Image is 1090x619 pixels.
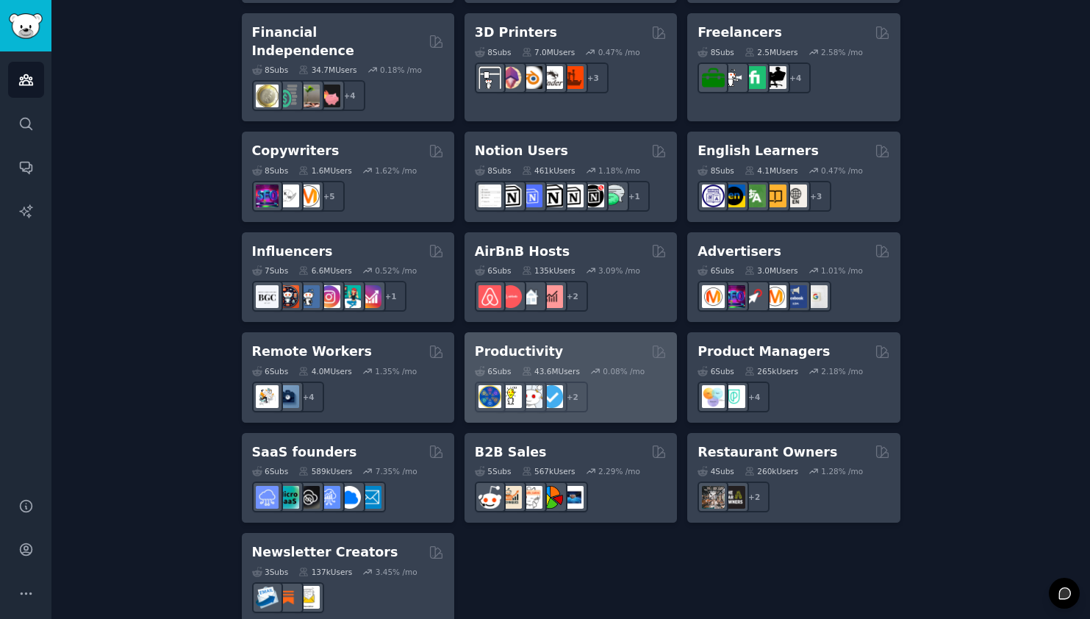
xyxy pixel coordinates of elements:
div: + 3 [578,62,609,93]
div: 8 Sub s [252,165,289,176]
div: 6 Sub s [475,265,512,276]
h2: B2B Sales [475,443,547,462]
img: productivity [520,385,542,408]
img: fatFIRE [318,85,340,107]
div: + 5 [314,181,345,212]
img: airbnb_hosts [478,285,501,308]
h2: Financial Independence [252,24,423,60]
img: microsaas [276,486,299,509]
img: b2b_sales [520,486,542,509]
img: forhire [702,66,725,89]
h2: Freelancers [698,24,782,42]
img: LearnEnglishOnReddit [764,185,786,207]
h2: 3D Printers [475,24,557,42]
h2: Notion Users [475,142,568,160]
img: Instagram [297,285,320,308]
img: SEO [723,285,745,308]
div: 461k Users [522,165,576,176]
img: AskNotion [561,185,584,207]
img: SaaS_Email_Marketing [359,486,381,509]
div: 6 Sub s [252,466,289,476]
img: GummySearch logo [9,13,43,39]
div: + 3 [800,181,831,212]
img: PPC [743,285,766,308]
img: socialmedia [276,285,299,308]
div: 1.28 % /mo [821,466,863,476]
div: 2.29 % /mo [598,466,640,476]
img: FixMyPrint [561,66,584,89]
div: 3.09 % /mo [598,265,640,276]
img: B_2_B_Selling_Tips [561,486,584,509]
div: 4.0M Users [298,366,352,376]
h2: Remote Workers [252,343,372,361]
div: 8 Sub s [475,165,512,176]
div: 0.47 % /mo [598,47,640,57]
div: 7.0M Users [522,47,576,57]
img: blender [520,66,542,89]
div: 7.35 % /mo [376,466,417,476]
img: marketing [702,285,725,308]
div: 8 Sub s [698,165,734,176]
img: ender3 [540,66,563,89]
div: 3.45 % /mo [376,567,417,577]
div: 4.1M Users [745,165,798,176]
div: 260k Users [745,466,798,476]
h2: Restaurant Owners [698,443,837,462]
div: 8 Sub s [475,47,512,57]
img: RemoteJobs [256,385,279,408]
div: 34.7M Users [298,65,356,75]
div: 6 Sub s [475,366,512,376]
img: B2BSales [540,486,563,509]
img: notioncreations [499,185,522,207]
div: 265k Users [745,366,798,376]
h2: Advertisers [698,243,781,261]
h2: Newsletter Creators [252,543,398,562]
div: 1.62 % /mo [375,165,417,176]
div: + 2 [557,382,588,412]
h2: Copywriters [252,142,340,160]
div: 137k Users [298,567,352,577]
div: + 1 [619,181,650,212]
div: + 2 [739,482,770,512]
div: 0.18 % /mo [380,65,422,75]
img: sales [478,486,501,509]
img: AirBnBHosts [499,285,522,308]
div: + 4 [293,382,324,412]
img: EnglishLearning [723,185,745,207]
div: 43.6M Users [522,366,580,376]
img: work [276,385,299,408]
img: InstagramGrowthTips [359,285,381,308]
div: + 4 [334,80,365,111]
img: content_marketing [297,185,320,207]
img: getdisciplined [540,385,563,408]
div: 1.35 % /mo [375,366,417,376]
img: NoCodeSaaS [297,486,320,509]
div: 3 Sub s [252,567,289,577]
img: salestechniques [499,486,522,509]
div: 5 Sub s [475,466,512,476]
img: NotionGeeks [540,185,563,207]
img: 3Dmodeling [499,66,522,89]
img: SaaSSales [318,486,340,509]
div: 6.6M Users [298,265,352,276]
img: Newsletters [297,586,320,609]
h2: SaaS founders [252,443,357,462]
img: NotionPromote [602,185,625,207]
img: Learn_English [784,185,807,207]
img: SaaS [256,486,279,509]
div: 1.01 % /mo [821,265,863,276]
img: B2BSaaS [338,486,361,509]
h2: Influencers [252,243,333,261]
img: restaurantowners [702,486,725,509]
img: Notiontemplates [478,185,501,207]
img: freelance_forhire [723,66,745,89]
img: FreeNotionTemplates [520,185,542,207]
div: + 4 [780,62,811,93]
div: 0.47 % /mo [821,165,863,176]
img: language_exchange [743,185,766,207]
img: Fiverr [743,66,766,89]
div: + 2 [557,281,588,312]
div: 4 Sub s [698,466,734,476]
img: Substack [276,586,299,609]
div: 8 Sub s [698,47,734,57]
